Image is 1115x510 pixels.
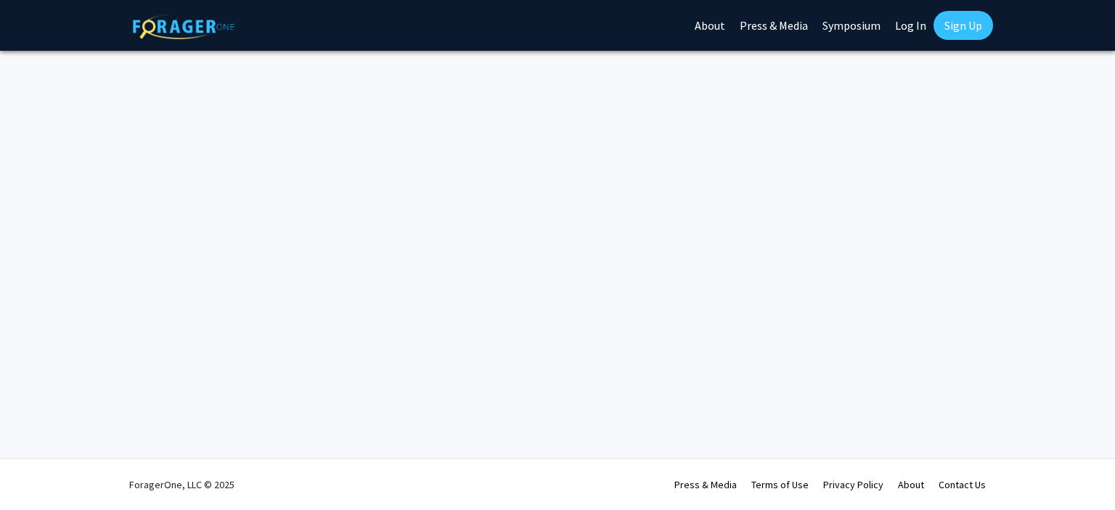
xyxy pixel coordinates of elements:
[823,478,883,491] a: Privacy Policy
[133,14,234,39] img: ForagerOne Logo
[751,478,809,491] a: Terms of Use
[898,478,924,491] a: About
[129,459,234,510] div: ForagerOne, LLC © 2025
[674,478,737,491] a: Press & Media
[934,11,993,40] a: Sign Up
[939,478,986,491] a: Contact Us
